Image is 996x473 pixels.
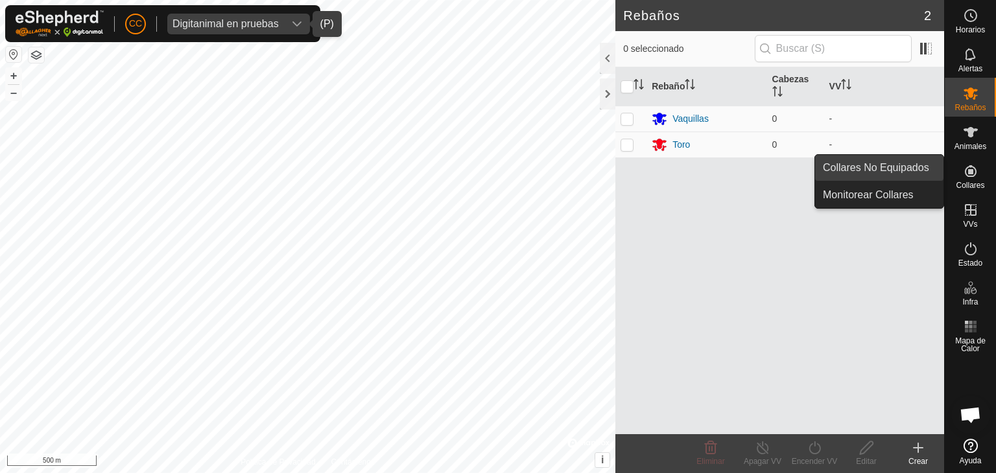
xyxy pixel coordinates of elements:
td: - [824,132,944,157]
span: Mapa de Calor [948,337,993,352]
span: Digitanimal en pruebas [167,14,284,34]
span: Infra [962,298,978,306]
div: Crear [892,456,944,467]
th: Rebaño [646,67,766,106]
td: - [824,106,944,132]
th: Cabezas [767,67,824,106]
span: Rebaños [954,104,986,111]
span: 0 [772,113,777,124]
h2: Rebaños [623,8,924,23]
button: Capas del Mapa [29,47,44,63]
button: – [6,85,21,100]
div: Vaquillas [672,112,709,126]
span: Monitorear Collares [823,187,914,203]
span: 0 [772,139,777,150]
p-sorticon: Activar para ordenar [772,88,783,98]
span: Alertas [958,65,982,73]
div: Digitanimal en pruebas [172,19,279,29]
a: Monitorear Collares [815,182,943,208]
p-sorticon: Activar para ordenar [634,81,644,91]
a: Collares No Equipados [815,155,943,181]
button: i [595,453,610,467]
div: dropdown trigger [284,14,310,34]
span: 0 seleccionado [623,42,754,56]
span: Horarios [956,26,985,34]
button: Restablecer Mapa [6,47,21,62]
a: Chat abierto [951,395,990,434]
div: Encender VV [788,456,840,467]
span: Animales [954,143,986,150]
span: i [601,454,604,465]
div: Toro [672,138,690,152]
input: Buscar (S) [755,35,912,62]
span: 2 [924,6,931,25]
button: + [6,68,21,84]
a: Política de Privacidad [241,456,315,468]
span: Estado [958,259,982,267]
a: Ayuda [945,433,996,470]
div: Apagar VV [737,456,788,467]
img: Logo Gallagher [16,10,104,37]
span: Collares No Equipados [823,160,929,176]
span: Collares [956,181,984,189]
span: VVs [963,220,977,228]
span: CC [129,17,142,30]
span: Eliminar [696,457,724,466]
div: Editar [840,456,892,467]
p-sorticon: Activar para ordenar [685,81,695,91]
a: Contáctenos [331,456,375,468]
th: VV [824,67,944,106]
span: Ayuda [960,457,982,465]
p-sorticon: Activar para ordenar [841,81,851,91]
